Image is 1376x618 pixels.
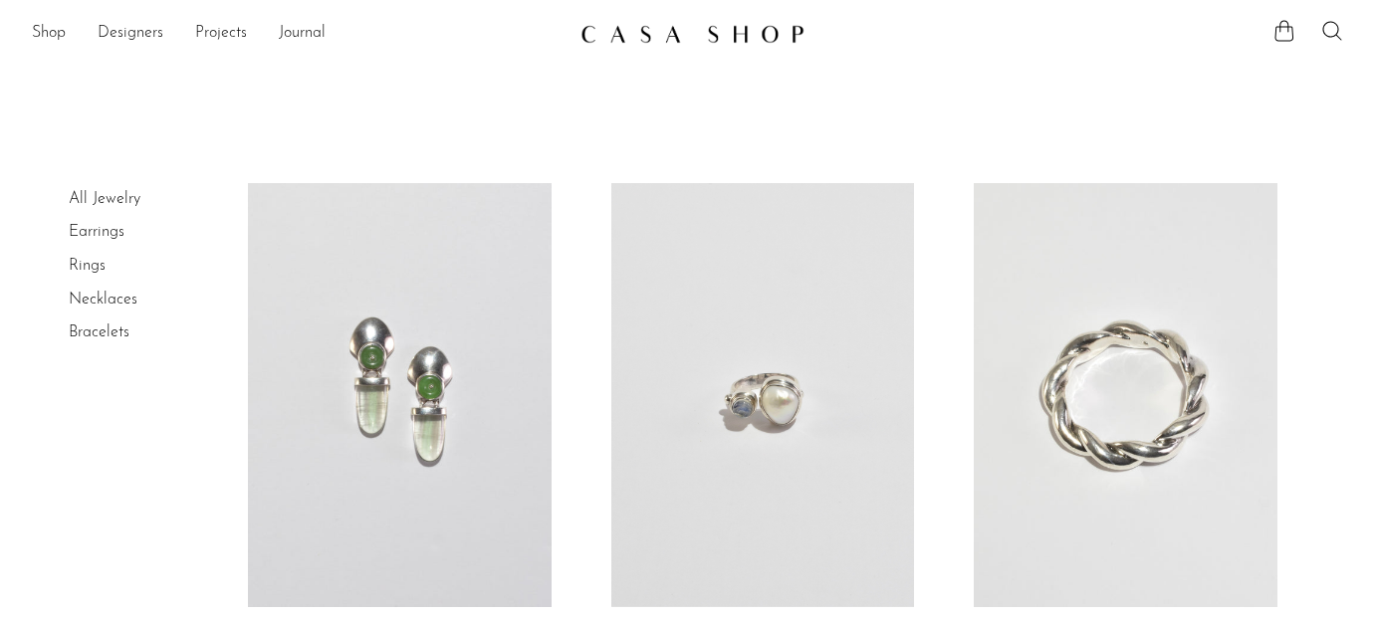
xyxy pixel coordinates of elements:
ul: NEW HEADER MENU [32,17,565,51]
a: Earrings [69,224,124,240]
a: Rings [69,258,106,274]
a: Bracelets [69,324,129,340]
a: Designers [98,21,163,47]
a: Journal [279,21,326,47]
a: Necklaces [69,292,137,308]
a: Shop [32,21,66,47]
a: All Jewelry [69,191,140,207]
a: Projects [195,21,247,47]
nav: Desktop navigation [32,17,565,51]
